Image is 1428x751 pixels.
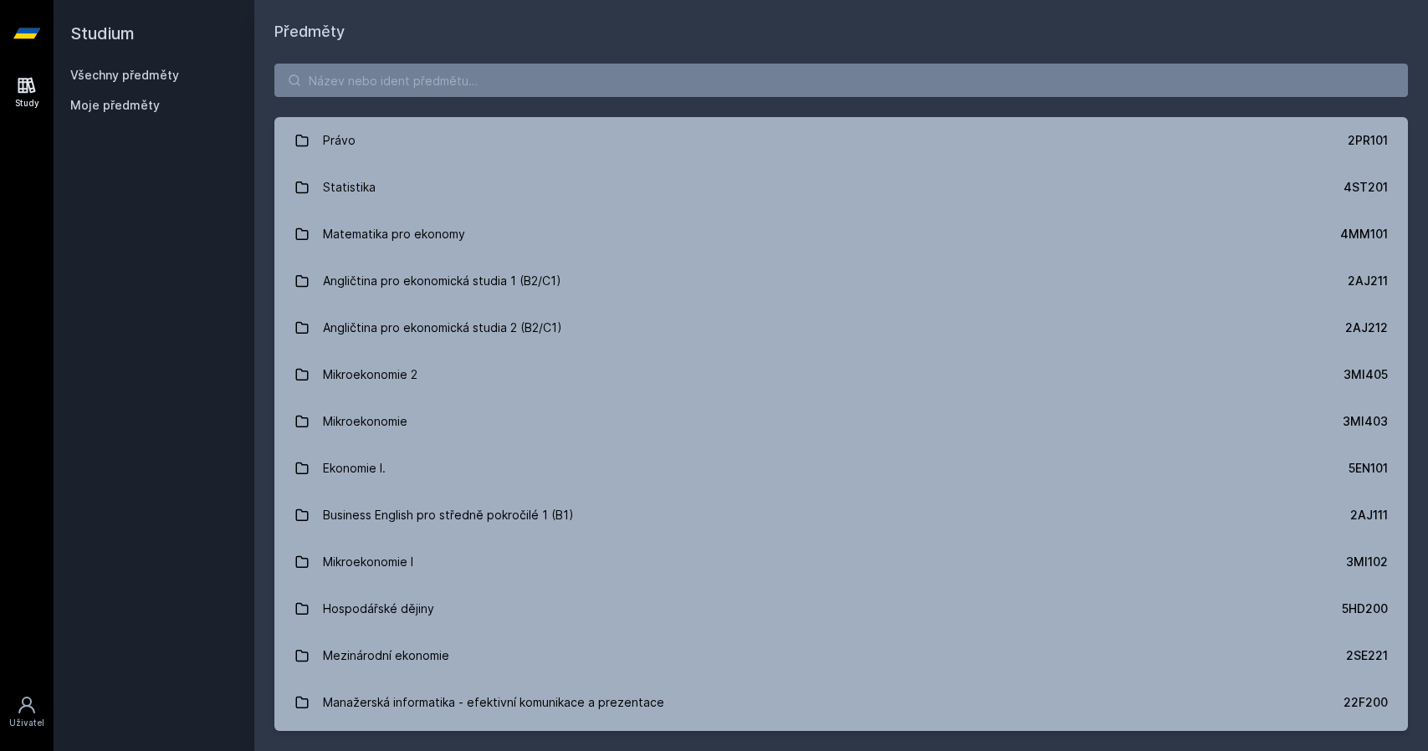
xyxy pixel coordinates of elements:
a: Všechny předměty [70,68,179,82]
a: Hospodářské dějiny 5HD200 [274,585,1408,632]
div: Uživatel [9,717,44,729]
div: Hospodářské dějiny [323,592,434,626]
a: Angličtina pro ekonomická studia 2 (B2/C1) 2AJ212 [274,304,1408,351]
div: Manažerská informatika - efektivní komunikace a prezentace [323,686,664,719]
a: Mikroekonomie I 3MI102 [274,539,1408,585]
span: Moje předměty [70,97,160,114]
a: Mikroekonomie 3MI403 [274,398,1408,445]
a: Uživatel [3,687,50,738]
div: 5HD200 [1342,600,1388,617]
a: Manažerská informatika - efektivní komunikace a prezentace 22F200 [274,679,1408,726]
div: Business English pro středně pokročilé 1 (B1) [323,498,574,532]
div: Mikroekonomie I [323,545,413,579]
a: Matematika pro ekonomy 4MM101 [274,211,1408,258]
div: Statistika [323,171,376,204]
div: 3MI403 [1343,413,1388,430]
div: Angličtina pro ekonomická studia 1 (B2/C1) [323,264,561,298]
a: Mezinárodní ekonomie 2SE221 [274,632,1408,679]
div: Study [15,97,39,110]
div: 3MI405 [1344,366,1388,383]
div: Mikroekonomie [323,405,407,438]
div: Mezinárodní ekonomie [323,639,449,672]
div: Právo [323,124,356,157]
div: 2AJ212 [1345,319,1388,336]
div: 2PR101 [1348,132,1388,149]
div: Ekonomie I. [323,452,386,485]
div: 4MM101 [1340,226,1388,243]
div: 4ST201 [1344,179,1388,196]
div: 5EN101 [1349,460,1388,477]
a: Study [3,67,50,118]
div: 2SE221 [1346,647,1388,664]
div: 2AJ111 [1350,507,1388,524]
input: Název nebo ident předmětu… [274,64,1408,97]
div: Mikroekonomie 2 [323,358,417,391]
div: Angličtina pro ekonomická studia 2 (B2/C1) [323,311,562,345]
div: Matematika pro ekonomy [323,217,465,251]
div: 3MI102 [1346,554,1388,570]
a: Business English pro středně pokročilé 1 (B1) 2AJ111 [274,492,1408,539]
a: Angličtina pro ekonomická studia 1 (B2/C1) 2AJ211 [274,258,1408,304]
a: Ekonomie I. 5EN101 [274,445,1408,492]
a: Statistika 4ST201 [274,164,1408,211]
div: 2AJ211 [1348,273,1388,289]
a: Mikroekonomie 2 3MI405 [274,351,1408,398]
div: 22F200 [1344,694,1388,711]
a: Právo 2PR101 [274,117,1408,164]
h1: Předměty [274,20,1408,43]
